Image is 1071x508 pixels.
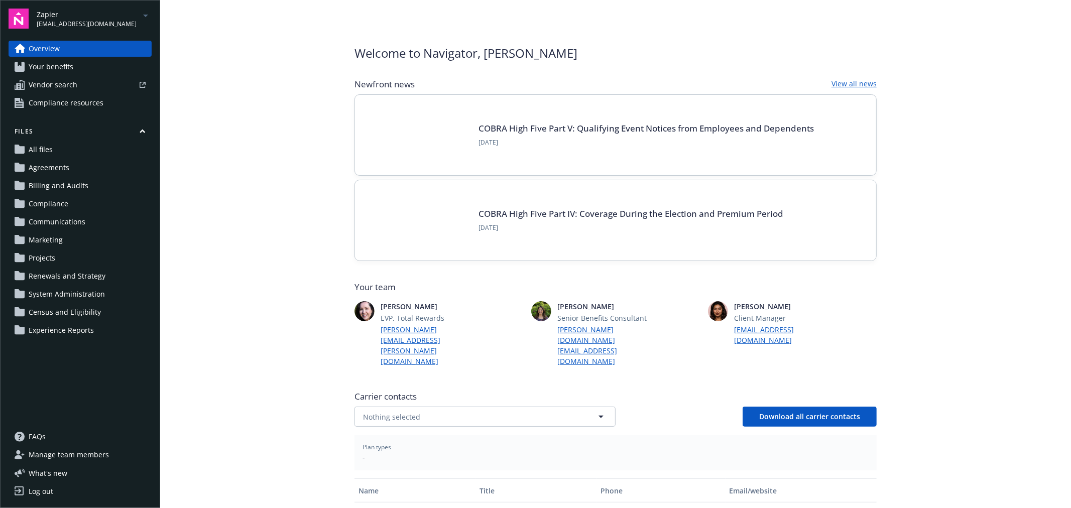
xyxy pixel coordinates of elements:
[9,77,152,93] a: Vendor search
[363,412,420,422] span: Nothing selected
[29,304,101,320] span: Census and Eligibility
[734,313,832,323] span: Client Manager
[480,485,592,496] div: Title
[9,468,83,478] button: What's new
[381,313,479,323] span: EVP, Total Rewards
[29,483,53,499] div: Log out
[29,41,60,57] span: Overview
[29,160,69,176] span: Agreements
[734,324,832,345] a: [EMAIL_ADDRESS][DOMAIN_NAME]
[9,250,152,266] a: Projects
[371,196,466,244] img: BLOG-Card Image - Compliance - COBRA High Five Pt 4 - 09-04-25.jpg
[29,142,53,158] span: All files
[354,281,877,293] span: Your team
[363,443,869,452] span: Plan types
[601,485,721,496] div: Phone
[726,478,877,502] button: Email/website
[9,142,152,158] a: All files
[37,9,152,29] button: Zapier[EMAIL_ADDRESS][DOMAIN_NAME]arrowDropDown
[9,268,152,284] a: Renewals and Strategy
[359,485,471,496] div: Name
[9,304,152,320] a: Census and Eligibility
[371,111,466,159] img: BLOG-Card Image - Compliance - COBRA High Five Pt 5 - 09-11-25.jpg
[479,138,814,147] span: [DATE]
[9,41,152,57] a: Overview
[29,468,67,478] span: What ' s new
[9,429,152,445] a: FAQs
[9,127,152,140] button: Files
[759,412,860,421] span: Download all carrier contacts
[831,78,877,90] a: View all news
[29,447,109,463] span: Manage team members
[29,250,55,266] span: Projects
[354,44,577,62] span: Welcome to Navigator , [PERSON_NAME]
[381,301,479,312] span: [PERSON_NAME]
[9,232,152,248] a: Marketing
[9,447,152,463] a: Manage team members
[9,59,152,75] a: Your benefits
[730,485,873,496] div: Email/website
[743,407,877,427] button: Download all carrier contacts
[9,286,152,302] a: System Administration
[381,324,479,366] a: [PERSON_NAME][EMAIL_ADDRESS][PERSON_NAME][DOMAIN_NAME]
[354,301,375,321] img: photo
[29,232,63,248] span: Marketing
[354,78,415,90] span: Newfront news
[557,324,656,366] a: [PERSON_NAME][DOMAIN_NAME][EMAIL_ADDRESS][DOMAIN_NAME]
[479,208,783,219] a: COBRA High Five Part IV: Coverage During the Election and Premium Period
[479,223,783,232] span: [DATE]
[557,301,656,312] span: [PERSON_NAME]
[557,313,656,323] span: Senior Benefits Consultant
[354,407,616,427] button: Nothing selected
[531,301,551,321] img: photo
[9,160,152,176] a: Agreements
[9,9,29,29] img: navigator-logo.svg
[29,286,105,302] span: System Administration
[29,268,105,284] span: Renewals and Strategy
[9,322,152,338] a: Experience Reports
[29,95,103,111] span: Compliance resources
[29,178,88,194] span: Billing and Audits
[29,429,46,445] span: FAQs
[29,77,77,93] span: Vendor search
[37,20,137,29] span: [EMAIL_ADDRESS][DOMAIN_NAME]
[29,322,94,338] span: Experience Reports
[354,391,877,403] span: Carrier contacts
[363,452,869,462] span: -
[708,301,728,321] img: photo
[597,478,725,502] button: Phone
[29,59,73,75] span: Your benefits
[9,178,152,194] a: Billing and Audits
[9,95,152,111] a: Compliance resources
[140,9,152,21] a: arrowDropDown
[37,9,137,20] span: Zapier
[29,214,85,230] span: Communications
[9,196,152,212] a: Compliance
[29,196,68,212] span: Compliance
[734,301,832,312] span: [PERSON_NAME]
[354,478,475,502] button: Name
[475,478,597,502] button: Title
[479,122,814,134] a: COBRA High Five Part V: Qualifying Event Notices from Employees and Dependents
[9,214,152,230] a: Communications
